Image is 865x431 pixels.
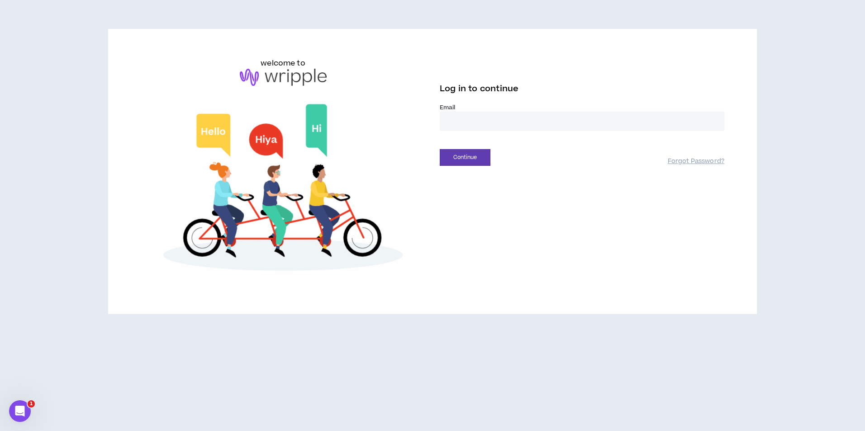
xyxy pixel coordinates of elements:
h6: welcome to [261,58,305,69]
img: Welcome to Wripple [141,95,425,286]
a: Forgot Password? [668,157,724,166]
button: Continue [440,149,490,166]
span: 1 [28,400,35,408]
span: Log in to continue [440,83,518,94]
iframe: Intercom live chat [9,400,31,422]
label: Email [440,103,724,112]
img: logo-brand.png [240,69,327,86]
